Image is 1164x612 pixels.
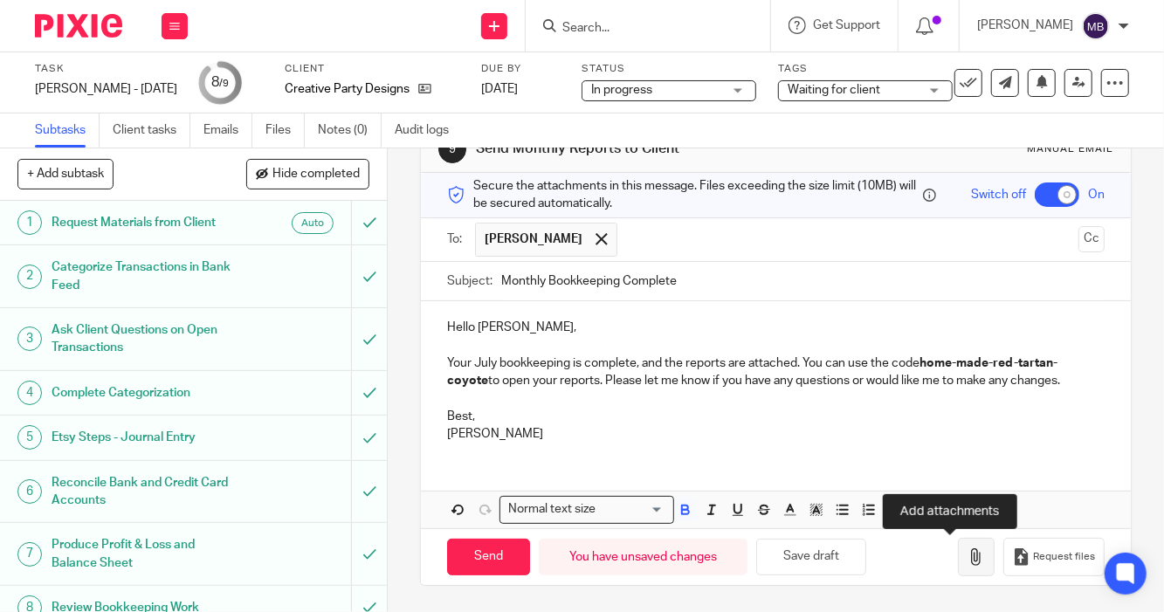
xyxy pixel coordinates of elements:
span: On [1088,186,1105,203]
input: Search [561,21,718,37]
span: [DATE] [481,83,518,95]
div: 6 [17,479,42,504]
div: You have unsaved changes [539,539,747,576]
div: Search for option [499,496,674,523]
img: Pixie [35,14,122,38]
div: Kerry - July 2025 [35,80,177,98]
a: Files [265,113,305,148]
div: 2 [17,265,42,289]
div: 9 [438,135,466,163]
span: Get Support [813,19,880,31]
h1: Send Monthly Reports to Client [476,140,813,158]
div: 5 [17,425,42,450]
div: 3 [17,327,42,351]
h1: Produce Profit & Loss and Balance Sheet [52,532,240,576]
label: Client [285,62,459,76]
p: Hello [PERSON_NAME], [447,319,1105,336]
a: Notes (0) [318,113,382,148]
button: + Add subtask [17,159,114,189]
div: 4 [17,381,42,405]
h1: Ask Client Questions on Open Transactions [52,317,240,361]
a: Client tasks [113,113,190,148]
button: Cc [1078,226,1105,252]
div: 8 [211,72,229,93]
span: Secure the attachments in this message. Files exceeding the size limit (10MB) will be secured aut... [473,177,918,213]
div: Auto [292,212,334,234]
h1: Categorize Transactions in Bank Feed [52,254,240,299]
p: [PERSON_NAME] [977,17,1073,34]
h1: Etsy Steps - Journal Entry [52,424,240,450]
span: In progress [591,84,652,96]
p: Best, [447,408,1105,425]
p: Your July bookkeeping is complete, and the reports are attached. You can use the code to open you... [447,354,1105,390]
a: Audit logs [395,113,462,148]
label: Due by [481,62,560,76]
span: Request files [1033,550,1095,564]
a: Emails [203,113,252,148]
a: Subtasks [35,113,100,148]
span: Hide completed [272,168,360,182]
div: 1 [17,210,42,235]
span: Normal text size [504,500,599,519]
img: svg%3E [1082,12,1110,40]
div: [PERSON_NAME] - [DATE] [35,80,177,98]
input: Search for option [601,500,664,519]
h1: Request Materials from Client [52,210,240,236]
small: /9 [219,79,229,88]
span: [PERSON_NAME] [485,230,582,248]
span: Switch off [971,186,1026,203]
label: Tags [778,62,953,76]
button: Hide completed [246,159,369,189]
p: [PERSON_NAME] [447,425,1105,443]
h1: Complete Categorization [52,380,240,406]
p: Creative Party Designs [285,80,410,98]
label: Subject: [447,272,492,290]
label: Task [35,62,177,76]
h1: Reconcile Bank and Credit Card Accounts [52,470,240,514]
button: Request files [1003,538,1105,577]
input: Send [447,539,530,576]
button: Save draft [756,539,866,576]
div: 7 [17,542,42,567]
label: Status [582,62,756,76]
div: Manual email [1027,142,1113,156]
span: Waiting for client [788,84,880,96]
label: To: [447,230,466,248]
